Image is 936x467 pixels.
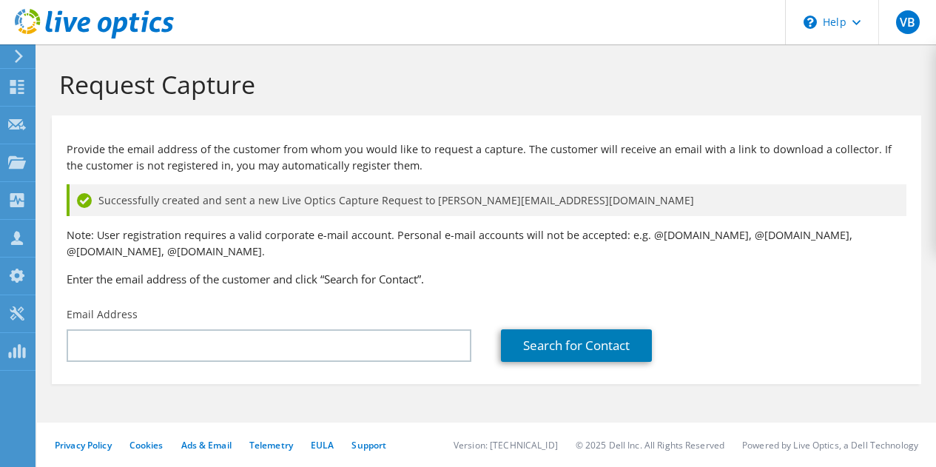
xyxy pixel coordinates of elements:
[576,439,724,451] li: © 2025 Dell Inc. All Rights Reserved
[98,192,694,209] span: Successfully created and sent a new Live Optics Capture Request to [PERSON_NAME][EMAIL_ADDRESS][D...
[67,271,906,287] h3: Enter the email address of the customer and click “Search for Contact”.
[804,16,817,29] svg: \n
[55,439,112,451] a: Privacy Policy
[351,439,386,451] a: Support
[67,141,906,174] p: Provide the email address of the customer from whom you would like to request a capture. The cust...
[67,227,906,260] p: Note: User registration requires a valid corporate e-mail account. Personal e-mail accounts will ...
[501,329,652,362] a: Search for Contact
[454,439,558,451] li: Version: [TECHNICAL_ID]
[249,439,293,451] a: Telemetry
[59,69,906,100] h1: Request Capture
[742,439,918,451] li: Powered by Live Optics, a Dell Technology
[311,439,334,451] a: EULA
[181,439,232,451] a: Ads & Email
[129,439,164,451] a: Cookies
[67,307,138,322] label: Email Address
[896,10,920,34] span: VB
